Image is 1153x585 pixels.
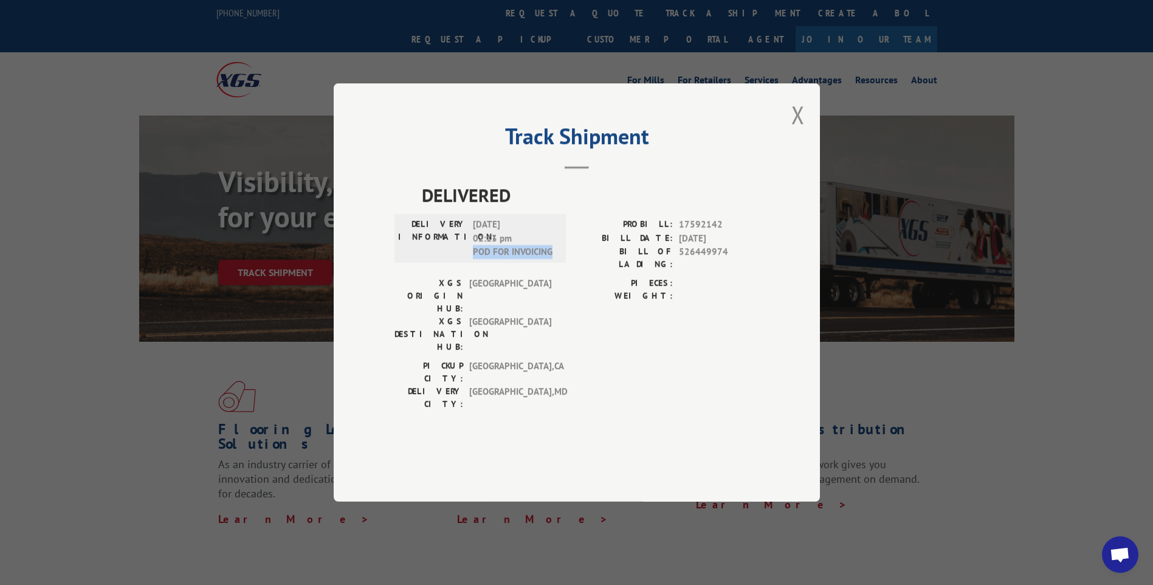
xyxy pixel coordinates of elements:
span: 526449974 [679,245,759,271]
div: Open chat [1102,536,1138,573]
span: [GEOGRAPHIC_DATA] , MD [469,385,551,410]
span: [GEOGRAPHIC_DATA] [469,277,551,315]
h2: Track Shipment [394,128,759,151]
button: Close modal [791,99,805,131]
label: DELIVERY INFORMATION: [398,218,467,259]
label: BILL DATE: [577,232,673,246]
label: PICKUP CITY: [394,359,463,385]
span: [DATE] [679,232,759,246]
label: DELIVERY CITY: [394,385,463,410]
span: 17592142 [679,218,759,232]
label: WEIGHT: [577,289,673,302]
span: DELIVERED [422,181,759,209]
label: XGS ORIGIN HUB: [394,277,463,315]
label: PIECES: [577,277,673,289]
label: XGS DESTINATION HUB: [394,315,463,353]
label: BILL OF LADING: [577,245,673,271]
span: [GEOGRAPHIC_DATA] [469,315,551,353]
span: [GEOGRAPHIC_DATA] , CA [469,359,551,385]
label: PROBILL: [577,218,673,232]
span: [DATE] 02:13 pm POD FOR INVOICING [473,218,555,259]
